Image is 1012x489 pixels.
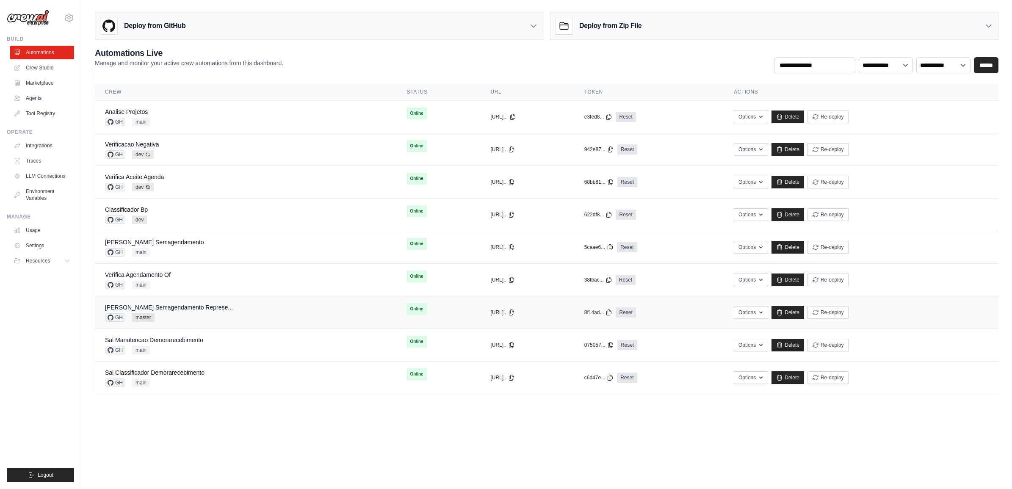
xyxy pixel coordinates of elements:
[616,210,636,220] a: Reset
[105,150,125,159] span: GH
[771,241,804,254] a: Delete
[407,205,427,217] span: Online
[105,141,159,148] a: Verificacao Negativa
[807,143,849,156] button: Re-deploy
[480,83,574,101] th: URL
[132,183,154,191] span: dev
[584,113,613,120] button: e3fed8...
[105,369,205,376] a: Sal Classificador Demorarecebimento
[10,139,74,152] a: Integrations
[105,378,125,387] span: GH
[616,112,636,122] a: Reset
[407,271,427,282] span: Online
[38,472,53,478] span: Logout
[105,239,204,246] a: [PERSON_NAME] Semagendamento
[616,275,636,285] a: Reset
[407,140,427,152] span: Online
[807,111,849,123] button: Re-deploy
[617,373,637,383] a: Reset
[970,448,1012,489] div: Widget de chat
[105,304,233,311] a: [PERSON_NAME] Semagendamento Represe...
[807,176,849,188] button: Re-deploy
[7,36,74,42] div: Build
[105,174,164,180] a: Verifica Aceite Agenda
[105,215,125,224] span: GH
[132,248,150,257] span: main
[584,276,612,283] button: 38fbac...
[771,143,804,156] a: Delete
[584,211,613,218] button: 622df8...
[10,107,74,120] a: Tool Registry
[734,371,768,384] button: Options
[574,83,724,101] th: Token
[617,144,637,155] a: Reset
[970,448,1012,489] iframe: Chat Widget
[7,10,49,26] img: Logo
[807,306,849,319] button: Re-deploy
[407,368,427,380] span: Online
[807,274,849,286] button: Re-deploy
[132,150,154,159] span: dev
[407,238,427,250] span: Online
[734,176,768,188] button: Options
[771,371,804,384] a: Delete
[10,239,74,252] a: Settings
[10,76,74,90] a: Marketplace
[10,254,74,268] button: Resources
[10,154,74,168] a: Traces
[771,339,804,351] a: Delete
[584,374,614,381] button: c6d47e...
[124,21,185,31] h3: Deploy from GitHub
[584,179,614,185] button: 68bb81...
[617,177,637,187] a: Reset
[734,111,768,123] button: Options
[132,215,147,224] span: dev
[132,378,150,387] span: main
[10,61,74,75] a: Crew Studio
[105,281,125,289] span: GH
[734,143,768,156] button: Options
[771,111,804,123] a: Delete
[407,108,427,119] span: Online
[7,129,74,135] div: Operate
[407,303,427,315] span: Online
[724,83,998,101] th: Actions
[734,306,768,319] button: Options
[7,468,74,482] button: Logout
[7,213,74,220] div: Manage
[807,208,849,221] button: Re-deploy
[132,118,150,126] span: main
[734,274,768,286] button: Options
[584,309,613,316] button: 8f14ad...
[807,371,849,384] button: Re-deploy
[584,146,614,153] button: 942e87...
[105,108,148,115] a: Analise Projetos
[734,208,768,221] button: Options
[734,241,768,254] button: Options
[734,339,768,351] button: Options
[771,306,804,319] a: Delete
[132,346,150,354] span: main
[95,83,397,101] th: Crew
[105,271,171,278] a: Verifica Agendamento Of
[26,257,50,264] span: Resources
[10,46,74,59] a: Automations
[616,307,636,318] a: Reset
[617,340,637,350] a: Reset
[407,173,427,185] span: Online
[771,208,804,221] a: Delete
[10,91,74,105] a: Agents
[807,241,849,254] button: Re-deploy
[132,281,150,289] span: main
[105,313,125,322] span: GH
[771,274,804,286] a: Delete
[579,21,641,31] h3: Deploy from Zip File
[105,183,125,191] span: GH
[617,242,637,252] a: Reset
[10,169,74,183] a: LLM Connections
[10,224,74,237] a: Usage
[584,244,614,251] button: 5caae6...
[132,313,155,322] span: master
[100,17,117,34] img: GitHub Logo
[105,337,203,343] a: Sal Manutencao Demorarecebimento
